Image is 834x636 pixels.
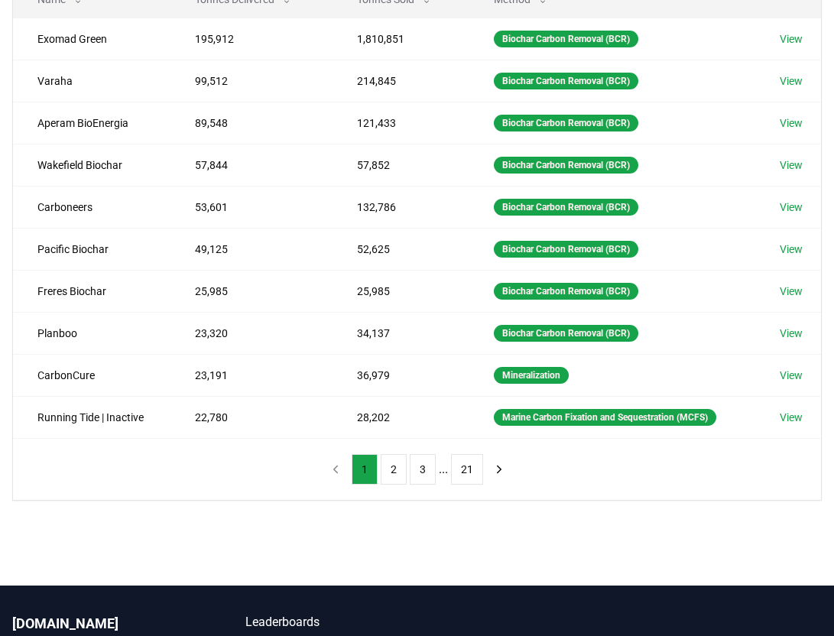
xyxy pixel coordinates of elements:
td: 132,786 [333,186,470,228]
td: 214,845 [333,60,470,102]
td: 53,601 [170,186,333,228]
div: Biochar Carbon Removal (BCR) [494,157,638,174]
button: 2 [381,454,407,485]
td: 25,985 [170,270,333,312]
a: View [780,157,803,173]
td: 22,780 [170,396,333,438]
a: View [780,410,803,425]
td: 99,512 [170,60,333,102]
td: 23,320 [170,312,333,354]
button: 21 [451,454,483,485]
a: View [780,284,803,299]
td: 121,433 [333,102,470,144]
td: 57,844 [170,144,333,186]
td: 49,125 [170,228,333,270]
div: Mineralization [494,367,569,384]
a: View [780,115,803,131]
p: [DOMAIN_NAME] [12,613,184,634]
td: Varaha [13,60,170,102]
a: View [780,31,803,47]
div: Marine Carbon Fixation and Sequestration (MCFS) [494,409,716,426]
button: 1 [352,454,378,485]
td: 28,202 [333,396,470,438]
div: Biochar Carbon Removal (BCR) [494,199,638,216]
a: View [780,326,803,341]
td: Exomad Green [13,18,170,60]
td: Carboneers [13,186,170,228]
div: Biochar Carbon Removal (BCR) [494,241,638,258]
div: Biochar Carbon Removal (BCR) [494,325,638,342]
td: 57,852 [333,144,470,186]
td: 25,985 [333,270,470,312]
div: Biochar Carbon Removal (BCR) [494,115,638,131]
a: View [780,368,803,383]
a: View [780,242,803,257]
td: Freres Biochar [13,270,170,312]
td: 89,548 [170,102,333,144]
td: 52,625 [333,228,470,270]
a: Leaderboards [245,613,417,631]
td: 195,912 [170,18,333,60]
td: 36,979 [333,354,470,396]
button: next page [486,454,512,485]
td: Wakefield Biochar [13,144,170,186]
td: CarbonCure [13,354,170,396]
li: ... [439,460,448,479]
div: Biochar Carbon Removal (BCR) [494,31,638,47]
td: Running Tide | Inactive [13,396,170,438]
td: Aperam BioEnergia [13,102,170,144]
div: Biochar Carbon Removal (BCR) [494,73,638,89]
button: 3 [410,454,436,485]
td: Pacific Biochar [13,228,170,270]
td: 1,810,851 [333,18,470,60]
td: 34,137 [333,312,470,354]
div: Biochar Carbon Removal (BCR) [494,283,638,300]
td: 23,191 [170,354,333,396]
a: View [780,200,803,215]
a: View [780,73,803,89]
td: Planboo [13,312,170,354]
